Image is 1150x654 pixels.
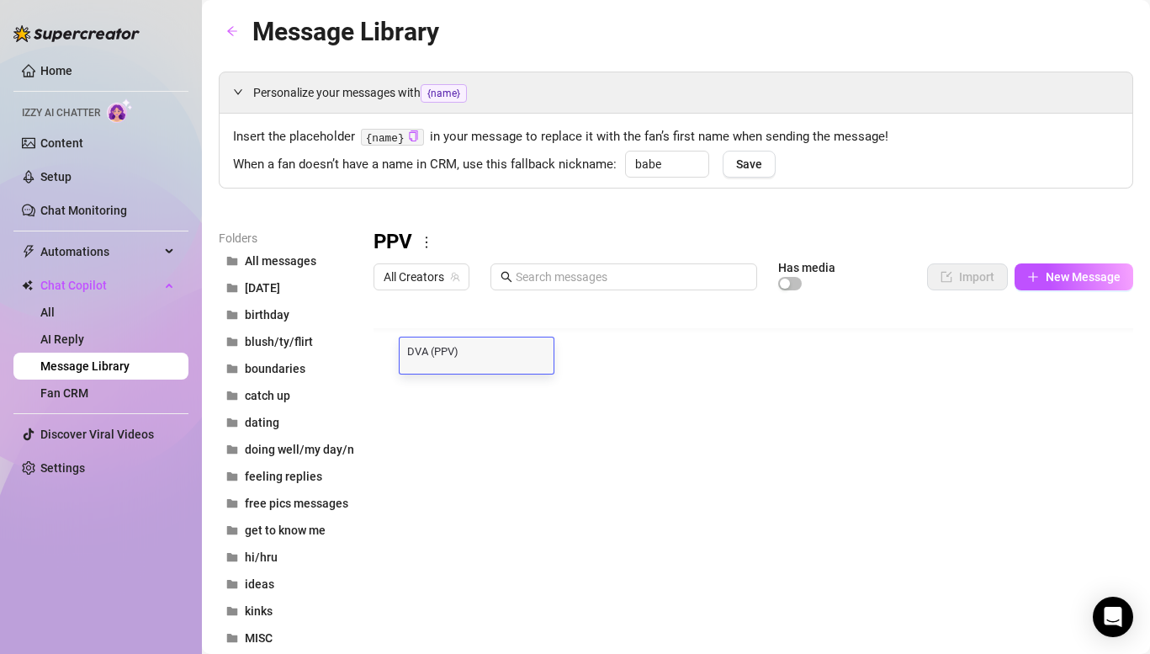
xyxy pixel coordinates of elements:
[245,550,278,564] span: hi/hru
[408,130,419,143] button: Click to Copy
[361,129,424,146] code: {name}
[245,308,289,322] span: birthday
[421,84,467,103] span: {name}
[226,309,238,321] span: folder
[219,301,353,328] button: birthday
[1015,263,1133,290] button: New Message
[226,471,238,482] span: folder
[1027,271,1039,283] span: plus
[22,245,35,258] span: thunderbolt
[220,72,1132,113] div: Personalize your messages with{name}
[252,12,439,51] article: Message Library
[245,443,375,456] span: doing well/my day/night
[400,343,554,358] textarea: DVA (PPV) B_P_COSLIN_DM_24
[40,386,88,400] a: Fan CRM
[245,604,273,618] span: kinks
[233,87,243,97] span: expanded
[107,98,133,123] img: AI Chatter
[226,632,238,644] span: folder
[226,390,238,401] span: folder
[226,282,238,294] span: folder
[40,428,154,441] a: Discover Viral Videos
[245,470,322,483] span: feeling replies
[219,355,353,382] button: boundaries
[226,255,238,267] span: folder
[516,268,747,286] input: Search messages
[226,605,238,617] span: folder
[245,497,348,510] span: free pics messages
[226,524,238,536] span: folder
[40,272,160,299] span: Chat Copilot
[253,83,1119,103] span: Personalize your messages with
[233,155,617,175] span: When a fan doesn’t have a name in CRM, use this fallback nickname:
[408,130,419,141] span: copy
[927,263,1008,290] button: Import
[13,25,140,42] img: logo-BBDzfeDw.svg
[245,281,280,295] span: [DATE]
[219,490,353,517] button: free pics messages
[245,254,316,268] span: All messages
[723,151,776,178] button: Save
[245,577,274,591] span: ideas
[40,204,127,217] a: Chat Monitoring
[22,105,100,121] span: Izzy AI Chatter
[1093,597,1133,637] div: Open Intercom Messenger
[40,332,84,346] a: AI Reply
[219,544,353,571] button: hi/hru
[40,306,55,319] a: All
[226,336,238,348] span: folder
[219,598,353,625] button: kinks
[245,362,305,375] span: boundaries
[736,157,762,171] span: Save
[40,170,72,183] a: Setup
[40,64,72,77] a: Home
[219,382,353,409] button: catch up
[450,272,460,282] span: team
[419,235,434,250] span: more
[40,238,160,265] span: Automations
[40,136,83,150] a: Content
[245,335,313,348] span: blush/ty/flirt
[226,417,238,428] span: folder
[219,247,353,274] button: All messages
[219,517,353,544] button: get to know me
[40,461,85,475] a: Settings
[226,551,238,563] span: folder
[219,571,353,598] button: ideas
[226,363,238,375] span: folder
[219,328,353,355] button: blush/ty/flirt
[226,578,238,590] span: folder
[384,264,459,290] span: All Creators
[226,25,238,37] span: arrow-left
[245,524,326,537] span: get to know me
[501,271,512,283] span: search
[245,631,273,645] span: MISC
[233,127,1119,147] span: Insert the placeholder in your message to replace it with the fan’s first name when sending the m...
[1046,270,1121,284] span: New Message
[226,497,238,509] span: folder
[245,389,290,402] span: catch up
[40,359,130,373] a: Message Library
[219,229,353,247] article: Folders
[778,263,835,273] article: Has media
[374,229,412,256] h3: PPV
[219,409,353,436] button: dating
[219,436,353,463] button: doing well/my day/night
[22,279,33,291] img: Chat Copilot
[226,444,238,455] span: folder
[219,274,353,301] button: [DATE]
[219,463,353,490] button: feeling replies
[245,416,279,429] span: dating
[219,625,353,651] button: MISC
